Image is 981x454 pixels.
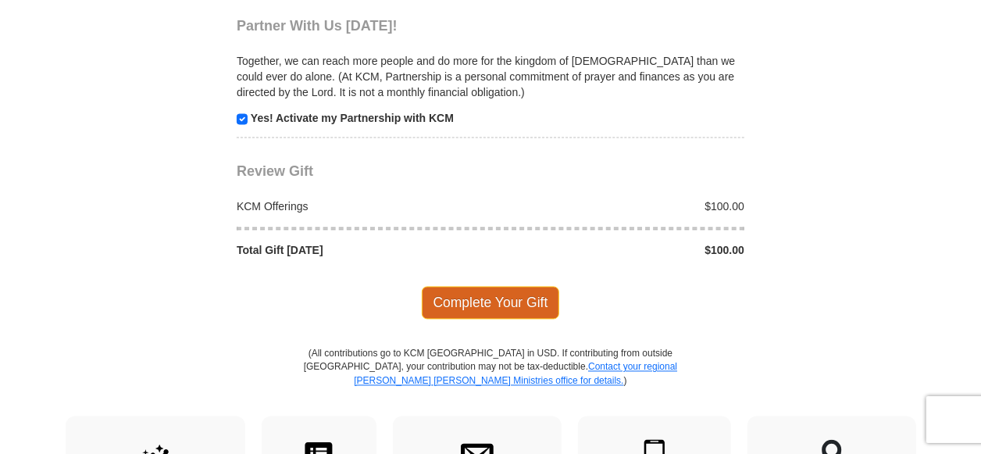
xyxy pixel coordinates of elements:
span: Partner With Us [DATE]! [237,18,398,34]
p: Together, we can reach more people and do more for the kingdom of [DEMOGRAPHIC_DATA] than we coul... [237,53,744,100]
span: Review Gift [237,164,313,180]
div: $100.00 [490,199,753,215]
div: $100.00 [490,243,753,259]
div: KCM Offerings [229,199,491,215]
div: Total Gift [DATE] [229,243,491,259]
span: Complete Your Gift [422,287,560,320]
p: (All contributions go to KCM [GEOGRAPHIC_DATA] in USD. If contributing from outside [GEOGRAPHIC_D... [303,348,678,416]
strong: Yes! Activate my Partnership with KCM [251,113,454,125]
a: Contact your regional [PERSON_NAME] [PERSON_NAME] Ministries office for details. [354,362,677,386]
